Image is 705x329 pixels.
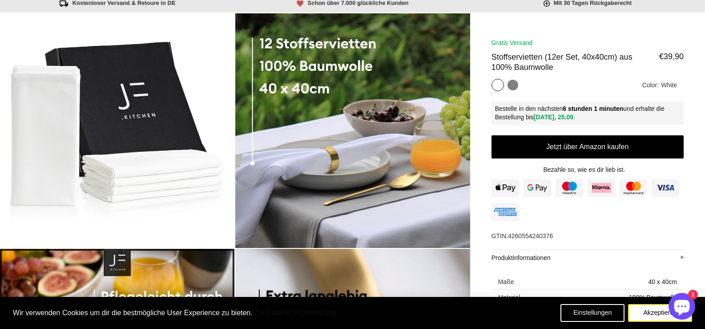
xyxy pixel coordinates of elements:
p: GTIN: [491,232,684,240]
a: Jetzt über Amazon kaufen [491,135,684,158]
td: Material [491,290,552,305]
img: CN-W-2_960x960_crop_center.jpg [235,13,470,248]
h1: Stoffservietten (12er Set, 40x40cm) aus 100% Baumwolle [491,52,636,73]
label: Bezahle so, wie es dir lieb ist. [544,166,625,174]
span: Produktinformationen [491,250,684,265]
span: Color: [642,82,659,89]
span: Wir verwenden Cookies um dir die bestmögliche User Experience zu bieten. [13,309,253,317]
td: 40 x 40cm [552,274,684,290]
button: Akzeptieren [628,304,692,322]
td: 100% Baumwolle [552,290,684,305]
div: Grey [508,80,518,91]
span: . [573,114,575,121]
span: White [661,82,677,89]
td: Maße [491,274,552,290]
span: €39,90 [659,52,684,61]
div: White [492,80,503,91]
a: Zur Datenschutzerklärung (opens in a new tab) [253,308,337,319]
div: Bestelle in den nächsten und erhalte die Bestellung bis [491,102,684,125]
div: Gratis Versand [491,38,533,49]
span: [DATE], 25.09 [534,114,573,121]
button: Einstellungen [560,304,624,322]
span: 4260554240376 [508,232,553,240]
inbox-online-store-chat: Onlineshop-Chat von Shopify [666,293,698,322]
span: 6 stunden 1 minuten [563,106,623,113]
